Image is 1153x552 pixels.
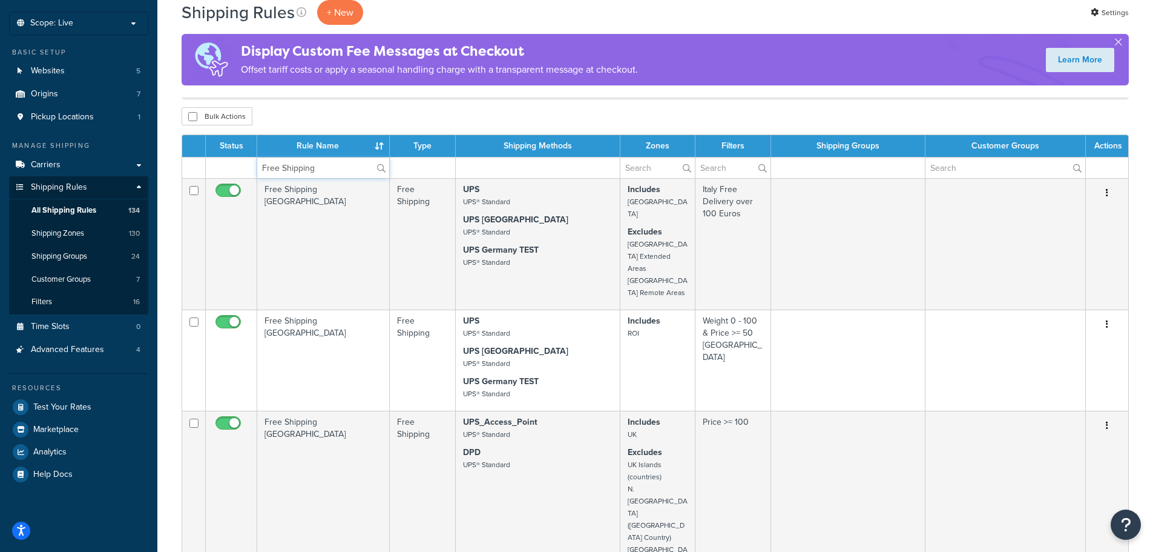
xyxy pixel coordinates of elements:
[9,291,148,313] a: Filters 16
[463,183,479,196] strong: UPS
[9,83,148,105] a: Origins 7
[463,429,510,440] small: UPS® Standard
[390,310,455,411] td: Free Shipping
[9,245,148,268] li: Shipping Groups
[206,135,257,157] th: Status
[9,222,148,245] li: Shipping Zones
[9,176,148,199] a: Shipping Rules
[9,60,148,82] li: Websites
[33,470,73,480] span: Help Docs
[628,314,660,327] strong: Includes
[31,274,91,285] span: Customer Groups
[257,310,390,411] td: Free Shipping [GEOGRAPHIC_DATA]
[31,160,61,170] span: Carriers
[628,429,637,440] small: UK
[9,106,148,128] li: Pickup Locations
[390,178,455,310] td: Free Shipping
[771,135,925,157] th: Shipping Groups
[128,205,140,216] span: 134
[628,183,660,196] strong: Includes
[463,446,481,459] strong: DPD
[138,112,140,122] span: 1
[9,47,148,58] div: Basic Setup
[31,322,70,332] span: Time Slots
[456,135,620,157] th: Shipping Methods
[182,1,295,24] h1: Shipping Rules
[31,297,52,307] span: Filters
[136,274,140,285] span: 7
[182,107,252,125] button: Bulk Actions
[133,297,140,307] span: 16
[1091,4,1129,21] a: Settings
[31,205,96,216] span: All Shipping Rules
[182,34,241,85] img: duties-banner-06bc72dcb5fe05cb3f9472aba00be2ae8eb53ab6f0d8bb03d382ba314ac3c341.png
[9,60,148,82] a: Websites 5
[1111,510,1141,540] button: Open Resource Center
[9,339,148,361] li: Advanced Features
[9,396,148,418] a: Test Your Rates
[9,199,148,222] a: All Shipping Rules 134
[463,314,479,327] strong: UPS
[1086,135,1128,157] th: Actions
[30,18,73,28] span: Scope: Live
[463,213,568,226] strong: UPS [GEOGRAPHIC_DATA]
[9,383,148,393] div: Resources
[463,459,510,470] small: UPS® Standard
[241,61,638,78] p: Offset tariff costs or apply a seasonal handling charge with a transparent message at checkout.
[257,135,390,157] th: Rule Name : activate to sort column ascending
[137,89,140,99] span: 7
[628,225,662,238] strong: Excludes
[33,402,91,413] span: Test Your Rates
[463,244,539,256] strong: UPS Germany TEST
[9,339,148,361] a: Advanced Features 4
[31,251,87,262] span: Shipping Groups
[257,158,389,178] input: Search
[9,83,148,105] li: Origins
[31,89,58,99] span: Origins
[695,135,771,157] th: Filters
[136,345,140,355] span: 4
[9,154,148,176] a: Carriers
[620,158,695,178] input: Search
[9,199,148,222] li: All Shipping Rules
[31,182,87,193] span: Shipping Rules
[9,441,148,463] a: Analytics
[31,228,84,239] span: Shipping Zones
[31,345,104,355] span: Advanced Features
[9,268,148,291] li: Customer Groups
[9,106,148,128] a: Pickup Locations 1
[463,416,537,428] strong: UPS_Access_Point
[628,416,660,428] strong: Includes
[695,178,771,310] td: Italy Free Delivery over 100 Euros
[463,227,510,238] small: UPS® Standard
[390,135,455,157] th: Type
[136,66,140,76] span: 5
[463,375,539,388] strong: UPS Germany TEST
[257,178,390,310] td: Free Shipping [GEOGRAPHIC_DATA]
[463,388,510,399] small: UPS® Standard
[131,251,140,262] span: 24
[695,158,770,178] input: Search
[695,310,771,411] td: Weight 0 - 100 & Price >= 50 [GEOGRAPHIC_DATA]
[31,112,94,122] span: Pickup Locations
[628,446,662,459] strong: Excludes
[9,291,148,313] li: Filters
[9,245,148,268] a: Shipping Groups 24
[620,135,696,157] th: Zones
[33,425,79,435] span: Marketplace
[9,141,148,151] div: Manage Shipping
[925,158,1085,178] input: Search
[136,322,140,332] span: 0
[33,447,67,457] span: Analytics
[628,328,639,339] small: ROI
[463,257,510,268] small: UPS® Standard
[9,464,148,485] a: Help Docs
[129,228,140,239] span: 130
[9,176,148,314] li: Shipping Rules
[9,316,148,338] a: Time Slots 0
[9,316,148,338] li: Time Slots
